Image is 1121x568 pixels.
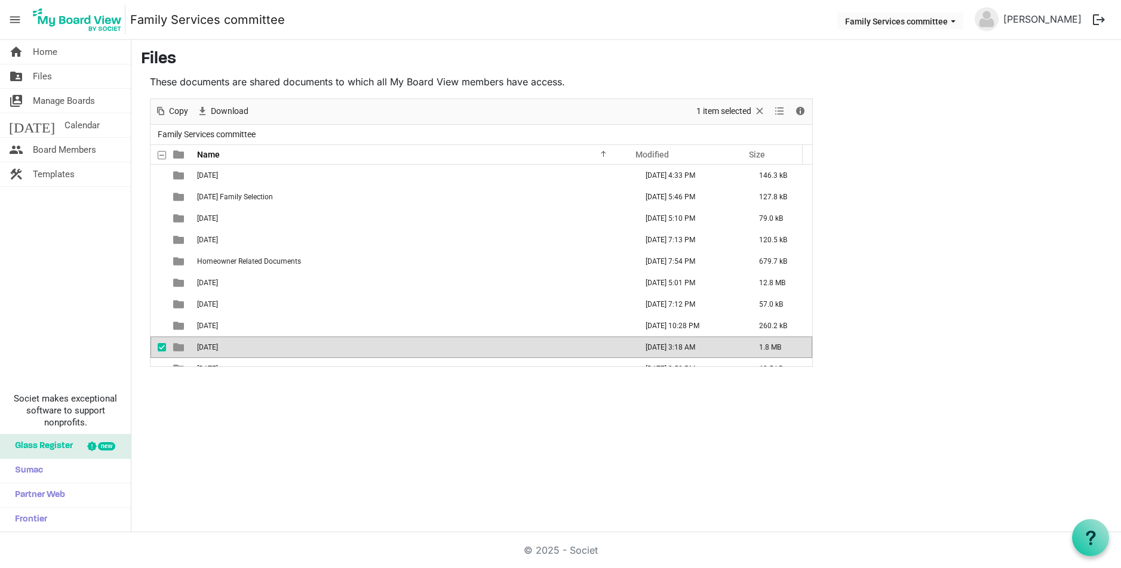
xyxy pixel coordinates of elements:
[130,8,285,32] a: Family Services committee
[1086,7,1111,32] button: logout
[633,272,747,294] td: June 03, 2025 5:01 PM column header Modified
[9,459,43,483] span: Sumac
[166,358,194,379] td: is template cell column header type
[9,508,47,532] span: Frontier
[197,300,218,308] span: [DATE]
[524,544,598,556] a: © 2025 - Societ
[695,104,753,119] span: 1 item selected
[695,104,768,119] button: Selection
[150,75,813,89] p: These documents are shared documents to which all My Board View members have access.
[151,294,166,315] td: checkbox
[633,186,747,208] td: April 28, 2025 5:46 PM column header Modified
[166,294,194,315] td: is template cell column header type
[999,7,1086,31] a: [PERSON_NAME]
[166,165,194,186] td: is template cell column header type
[197,343,218,351] span: [DATE]
[747,272,812,294] td: 12.8 MB is template cell column header Size
[633,358,747,379] td: September 02, 2025 3:52 PM column header Modified
[197,150,220,159] span: Name
[197,322,218,330] span: [DATE]
[9,64,23,88] span: folder_shared
[151,99,192,124] div: Copy
[33,64,52,88] span: Files
[33,162,75,186] span: Templates
[151,358,166,379] td: checkbox
[747,315,812,337] td: 260.2 kB is template cell column header Size
[151,251,166,272] td: checkbox
[747,186,812,208] td: 127.8 kB is template cell column header Size
[194,208,633,229] td: August 5, 2025 is template cell column header Name
[633,251,747,272] td: June 18, 2025 7:54 PM column header Modified
[197,214,218,223] span: [DATE]
[837,13,963,29] button: Family Services committee dropdownbutton
[166,251,194,272] td: is template cell column header type
[790,99,810,124] div: Details
[151,315,166,337] td: checkbox
[9,40,23,64] span: home
[747,251,812,272] td: 679.7 kB is template cell column header Size
[633,165,747,186] td: March 28, 2025 4:33 PM column header Modified
[197,193,273,201] span: [DATE] Family Selection
[153,104,191,119] button: Copy
[9,483,65,507] span: Partner Web
[166,315,194,337] td: is template cell column header type
[5,393,125,428] span: Societ makes exceptional software to support nonprofits.
[197,171,218,180] span: [DATE]
[151,165,166,186] td: checkbox
[166,186,194,208] td: is template cell column header type
[33,89,95,113] span: Manage Boards
[633,315,747,337] td: June 02, 2025 10:28 PM column header Modified
[635,150,669,159] span: Modified
[194,358,633,379] td: September 2, 2025 is template cell column header Name
[747,294,812,315] td: 57.0 kB is template cell column header Size
[151,186,166,208] td: checkbox
[633,208,747,229] td: August 05, 2025 5:10 PM column header Modified
[194,251,633,272] td: Homeowner Related Documents is template cell column header Name
[772,104,787,119] button: View dropdownbutton
[747,358,812,379] td: 63.5 kB is template cell column header Size
[9,162,23,186] span: construction
[65,113,100,137] span: Calendar
[210,104,250,119] span: Download
[195,104,251,119] button: Download
[33,40,57,64] span: Home
[9,138,23,162] span: people
[194,229,633,251] td: February 4, 2025 is template cell column header Name
[633,229,747,251] td: February 28, 2025 7:13 PM column header Modified
[192,99,253,124] div: Download
[975,7,999,31] img: no-profile-picture.svg
[633,337,747,358] td: October 04, 2025 3:18 AM column header Modified
[793,104,809,119] button: Details
[151,337,166,358] td: checkbox
[747,208,812,229] td: 79.0 kB is template cell column header Size
[4,8,26,31] span: menu
[141,50,1111,70] h3: Files
[166,229,194,251] td: is template cell column header type
[747,337,812,358] td: 1.8 MB is template cell column header Size
[155,127,258,142] span: Family Services committee
[194,315,633,337] td: May 3, 2025 is template cell column header Name
[747,165,812,186] td: 146.3 kB is template cell column header Size
[197,365,218,373] span: [DATE]
[151,229,166,251] td: checkbox
[151,208,166,229] td: checkbox
[197,236,218,244] span: [DATE]
[633,294,747,315] td: February 28, 2025 7:12 PM column header Modified
[197,257,301,266] span: Homeowner Related Documents
[9,89,23,113] span: switch_account
[770,99,790,124] div: View
[747,229,812,251] td: 120.5 kB is template cell column header Size
[166,272,194,294] td: is template cell column header type
[194,165,633,186] td: April 1, 2025 is template cell column header Name
[194,272,633,294] td: June 3, 2025 is template cell column header Name
[9,434,73,458] span: Glass Register
[29,5,130,35] a: My Board View Logo
[29,5,125,35] img: My Board View Logo
[98,442,115,450] div: new
[166,208,194,229] td: is template cell column header type
[151,272,166,294] td: checkbox
[194,294,633,315] td: March 4, 2025 is template cell column header Name
[692,99,770,124] div: Clear selection
[194,186,633,208] td: April 29, 2025 Family Selection is template cell column header Name
[9,113,55,137] span: [DATE]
